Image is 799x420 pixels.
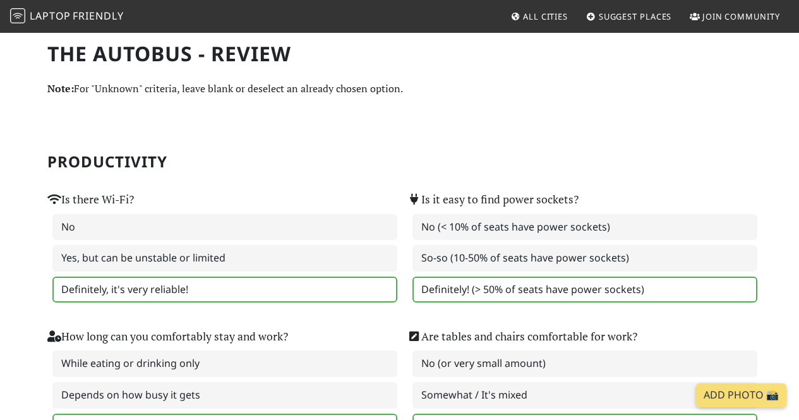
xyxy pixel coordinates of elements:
label: How long can you comfortably stay and work? [47,328,288,345]
label: So-so (10-50% of seats have power sockets) [412,245,757,272]
a: Add Photo 📸 [696,383,786,407]
h1: The Autobus - Review [47,42,752,66]
p: For "Unknown" criteria, leave blank or deselect an already chosen option. [47,81,752,97]
a: Join Community [685,5,785,28]
label: Is it easy to find power sockets? [407,191,579,208]
span: Friendly [73,9,123,23]
label: No [52,214,397,241]
a: Suggest Places [581,5,677,28]
label: No (< 10% of seats have power sockets) [412,214,757,241]
label: Definitely, it's very reliable! [52,277,397,303]
span: Suggest Places [599,11,672,22]
span: Join Community [702,11,780,22]
strong: Note: [47,81,74,95]
img: LaptopFriendly [10,8,25,23]
label: No (or very small amount) [412,351,757,377]
h2: Productivity [47,153,752,171]
label: While eating or drinking only [52,351,397,377]
span: All Cities [523,11,568,22]
label: Definitely! (> 50% of seats have power sockets) [412,277,757,303]
label: Depends on how busy it gets [52,382,397,409]
label: Somewhat / It's mixed [412,382,757,409]
label: Yes, but can be unstable or limited [52,245,397,272]
label: Is there Wi-Fi? [47,191,134,208]
label: Are tables and chairs comfortable for work? [407,328,637,345]
span: Laptop [30,9,71,23]
a: All Cities [505,5,573,28]
a: LaptopFriendly LaptopFriendly [10,6,124,28]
